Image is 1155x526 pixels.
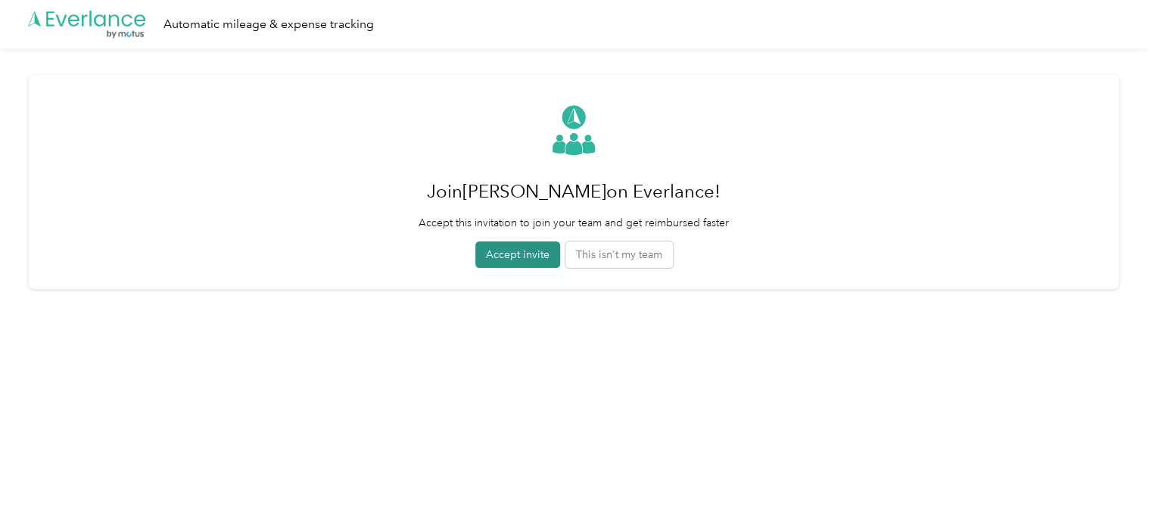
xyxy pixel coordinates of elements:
h1: Join [PERSON_NAME] on Everlance! [419,173,729,210]
button: This isn't my team [565,241,673,268]
p: Accept this invitation to join your team and get reimbursed faster [419,215,729,231]
button: Accept invite [475,241,560,268]
div: Automatic mileage & expense tracking [163,15,374,34]
iframe: Everlance-gr Chat Button Frame [1070,441,1155,526]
